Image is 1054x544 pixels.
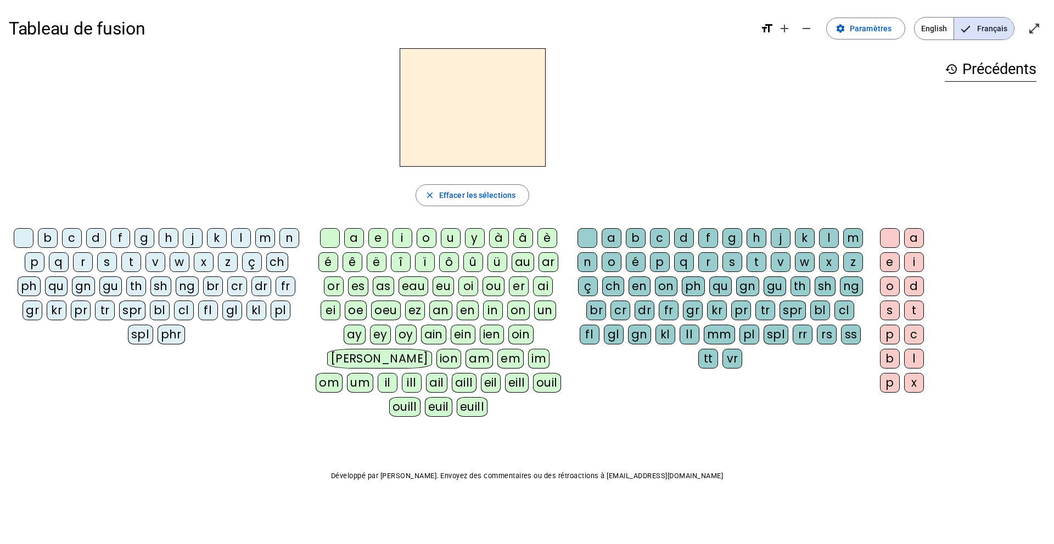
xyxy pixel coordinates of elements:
div: sh [815,276,836,296]
div: cr [227,276,247,296]
mat-icon: open_in_full [1028,22,1041,35]
div: h [159,228,178,248]
div: tr [95,301,115,320]
div: r [698,252,718,272]
div: rs [817,325,837,344]
div: î [391,252,411,272]
mat-icon: remove [800,22,813,35]
div: in [483,301,503,320]
div: kr [707,301,727,320]
div: ch [602,276,624,296]
div: b [880,349,900,369]
div: spl [764,325,789,344]
div: oi [458,276,478,296]
div: ar [539,252,558,272]
div: b [38,228,58,248]
mat-icon: settings [836,24,845,33]
span: Paramètres [850,22,892,35]
div: on [655,276,677,296]
div: as [373,276,394,296]
div: v [145,252,165,272]
div: ï [415,252,435,272]
div: t [904,301,924,320]
div: h [747,228,766,248]
div: â [513,228,533,248]
div: oin [508,325,534,344]
div: f [698,228,718,248]
div: fr [659,301,679,320]
div: ein [451,325,475,344]
div: c [650,228,670,248]
div: en [629,276,651,296]
div: w [170,252,189,272]
div: ê [343,252,362,272]
div: t [747,252,766,272]
div: gl [222,301,242,320]
div: ouil [533,373,561,393]
mat-icon: format_size [760,22,773,35]
div: s [880,301,900,320]
div: ch [266,252,288,272]
div: i [393,228,412,248]
div: y [465,228,485,248]
div: ss [841,325,861,344]
div: ez [405,301,425,320]
mat-icon: add [778,22,791,35]
div: o [602,252,621,272]
div: spr [119,301,145,320]
div: u [441,228,461,248]
div: en [457,301,479,320]
div: ph [682,276,705,296]
div: ô [439,252,459,272]
div: j [183,228,203,248]
div: kr [47,301,66,320]
div: [PERSON_NAME] [327,349,432,369]
div: c [904,325,924,344]
div: cl [834,301,854,320]
div: gr [23,301,42,320]
div: a [344,228,364,248]
div: pl [739,325,759,344]
div: gu [99,276,122,296]
div: gr [683,301,703,320]
div: eau [399,276,429,296]
div: ill [402,373,422,393]
div: k [207,228,227,248]
div: e [880,252,900,272]
div: oeu [371,301,401,320]
div: ai [533,276,553,296]
div: pl [271,301,290,320]
div: cr [610,301,630,320]
span: English [915,18,954,39]
div: s [97,252,117,272]
div: ou [483,276,504,296]
div: gn [736,276,759,296]
h1: Tableau de fusion [9,11,752,46]
div: an [429,301,452,320]
div: o [880,276,900,296]
div: oe [345,301,367,320]
p: Développé par [PERSON_NAME]. Envoyez des commentaires ou des rétroactions à [EMAIL_ADDRESS][DOMAI... [9,469,1045,483]
div: z [843,252,863,272]
div: ei [321,301,340,320]
div: n [279,228,299,248]
div: q [49,252,69,272]
div: f [110,228,130,248]
div: è [537,228,557,248]
div: im [528,349,550,369]
div: n [578,252,597,272]
span: Français [954,18,1014,39]
div: û [463,252,483,272]
div: kl [655,325,675,344]
div: fl [580,325,599,344]
div: ph [18,276,41,296]
div: p [880,325,900,344]
div: phr [158,325,186,344]
mat-icon: close [425,190,435,200]
div: on [507,301,530,320]
div: om [316,373,343,393]
div: é [626,252,646,272]
div: tt [698,349,718,369]
div: r [73,252,93,272]
div: euil [425,397,452,417]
